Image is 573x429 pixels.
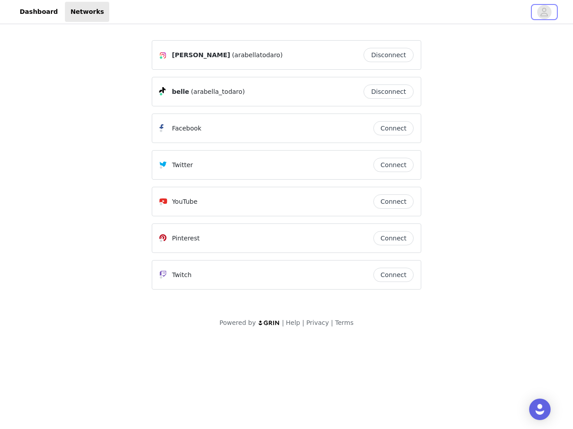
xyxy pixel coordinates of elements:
[373,121,414,135] button: Connect
[159,52,167,59] img: Instagram Icon
[14,2,63,22] a: Dashboard
[282,319,284,326] span: |
[65,2,109,22] a: Networks
[540,5,548,19] div: avatar
[172,87,189,97] span: belle
[373,268,414,282] button: Connect
[172,234,200,243] p: Pinterest
[172,270,192,280] p: Twitch
[232,50,282,60] span: (arabellatodaro)
[331,319,333,326] span: |
[258,320,280,326] img: logo
[363,48,414,62] button: Disconnect
[373,194,414,209] button: Connect
[306,319,329,326] a: Privacy
[373,231,414,245] button: Connect
[172,197,197,206] p: YouTube
[172,160,193,170] p: Twitter
[219,319,256,326] span: Powered by
[529,399,551,420] div: Open Intercom Messenger
[172,50,230,60] span: [PERSON_NAME]
[335,319,353,326] a: Terms
[286,319,300,326] a: Help
[373,158,414,172] button: Connect
[172,124,201,133] p: Facebook
[302,319,304,326] span: |
[191,87,245,97] span: (arabella_todaro)
[363,84,414,99] button: Disconnect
